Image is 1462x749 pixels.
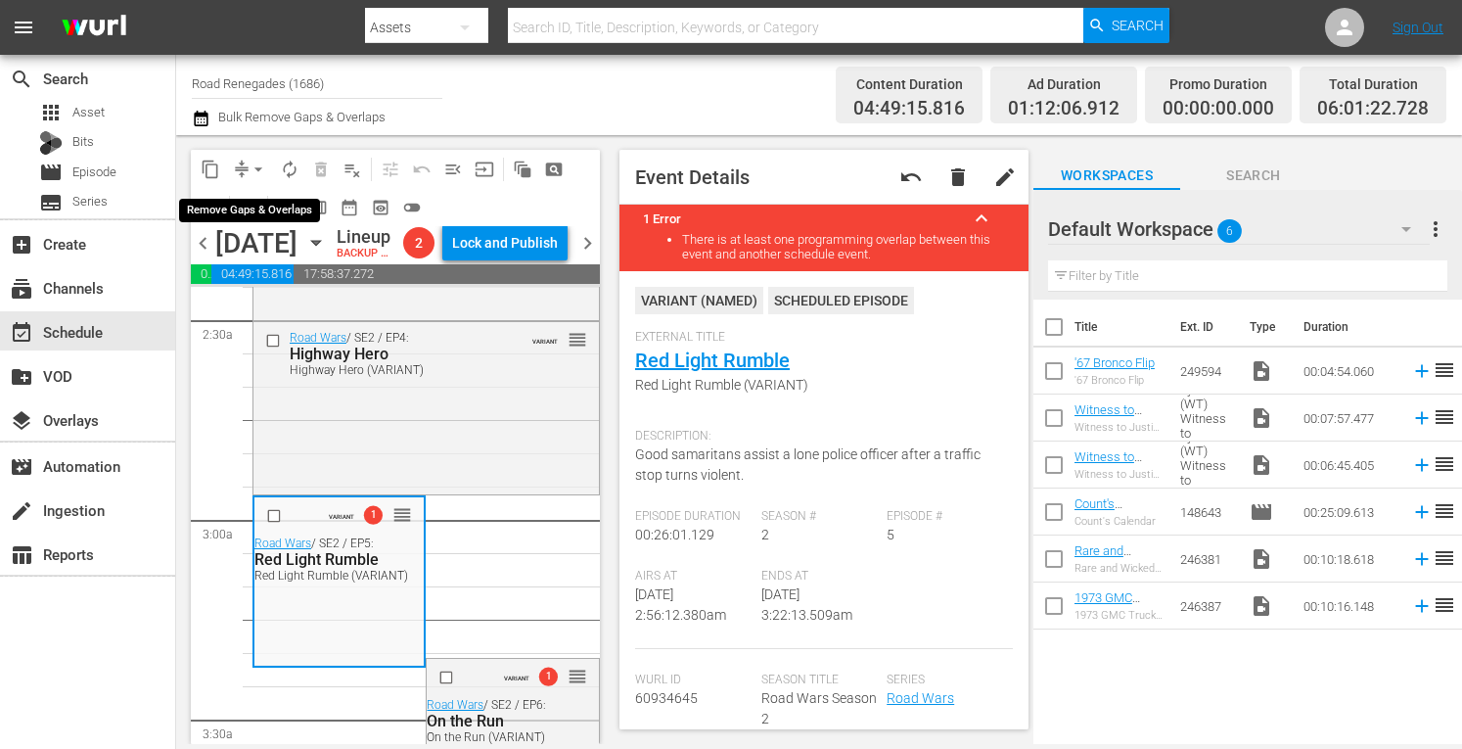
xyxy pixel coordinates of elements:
svg: Add to Schedule [1411,595,1433,617]
span: chevron_right [575,231,600,256]
a: Witness to Justice by A&E (WT) Witness to Justice: [PERSON_NAME] 150 [1074,449,1165,538]
svg: Add to Schedule [1411,360,1433,382]
th: Type [1238,300,1292,354]
span: Clear Lineup [337,154,368,185]
div: Highway Hero (VARIANT) [290,363,507,377]
span: date_range_outlined [340,198,359,217]
span: calendar_view_week_outlined [308,198,328,217]
span: chevron_left [191,231,215,256]
div: '67 Bronco Flip [1074,374,1155,387]
span: reorder [1433,499,1456,523]
span: 5 [887,527,894,542]
td: 00:06:45.405 [1296,442,1403,489]
span: Search [10,68,33,91]
div: / SE2 / EP5: [254,537,419,583]
svg: Add to Schedule [1411,407,1433,429]
div: Highway Hero [290,345,507,363]
span: reorder [1433,405,1456,429]
a: Road Wars [290,331,346,345]
span: Workspaces [1033,164,1180,188]
span: Create [10,233,33,257]
a: Red Light Rumble [635,349,790,372]
span: VARIANT [329,504,354,520]
th: Ext. ID [1168,300,1238,354]
span: Season # [761,509,878,525]
span: Bulk Remove Gaps & Overlaps [215,110,386,124]
th: Duration [1292,300,1409,354]
span: Season Title [761,673,878,688]
span: toggle_off [402,198,422,217]
svg: Add to Schedule [1411,501,1433,523]
a: Road Wars [254,537,311,550]
span: Video [1250,359,1273,383]
span: 24 hours Lineup View is OFF [396,192,428,223]
span: playlist_remove_outlined [343,160,362,179]
button: reorder [568,666,587,685]
td: Witness to Justice by A&E (WT) Witness to Justice: [PERSON_NAME] 150 [1172,395,1242,442]
span: Episode [72,163,116,182]
span: 00:00:00.000 [1163,98,1274,120]
span: Ends At [761,569,878,585]
span: Copy Lineup [195,154,226,185]
td: 00:07:57.477 [1296,395,1403,442]
td: 246387 [1172,583,1242,630]
span: Red Light Rumble (VARIANT) [635,375,1003,396]
td: 148643 [1172,489,1242,536]
a: '67 Bronco Flip [1074,355,1155,370]
span: Episode # [887,509,1003,525]
span: auto_awesome_motion_outlined [513,160,532,179]
span: 6 [1217,211,1242,252]
span: View Backup [365,192,396,223]
span: 1 [364,505,383,524]
span: content_copy [201,160,220,179]
div: Promo Duration [1163,70,1274,98]
button: undo [888,154,935,201]
span: menu [12,16,35,39]
span: Episode Duration [635,509,752,525]
span: Series [39,191,63,214]
div: VARIANT ( NAMED ) [635,287,763,314]
span: input [475,160,494,179]
div: 1973 GMC Truck Gets EPIC Air Brush [1074,609,1165,622]
td: 246381 [1172,536,1242,583]
span: VOD [10,365,33,389]
button: edit [982,154,1028,201]
span: Episode [39,161,63,184]
span: Search [1180,164,1327,188]
span: 06:01:22.728 [1317,98,1429,120]
span: reorder [1433,452,1456,476]
div: BACKUP WILL DELIVER: [DATE] 4a (local) [337,248,395,260]
span: Video [1250,547,1273,571]
span: Video [1250,594,1273,618]
span: arrow_drop_down [249,160,268,179]
a: Witness to Justice by A&E (WT) Witness to Justice: [PERSON_NAME] 150 [1074,402,1165,491]
span: 1 [539,668,558,686]
a: Rare and Wicked 1962 [PERSON_NAME] [1074,543,1159,602]
button: reorder [392,504,412,524]
span: Ingestion [10,499,33,523]
span: reorder [1433,593,1456,617]
title: 1 Error [643,211,958,226]
span: Day Calendar View [264,188,302,226]
span: Overlays [10,409,33,433]
span: VARIANT [532,329,558,345]
div: Count's Calendar [1074,515,1165,528]
button: reorder [568,329,587,349]
button: Search [1083,8,1169,43]
td: 00:04:54.060 [1296,348,1403,395]
div: Total Duration [1317,70,1429,98]
a: Sign Out [1393,20,1443,35]
span: Revert to Primary Episode [899,165,923,189]
div: Bits [39,131,63,155]
span: reorder [568,329,587,351]
div: / SE2 / EP6: [427,698,593,744]
span: Description: [635,429,1003,445]
span: 01:12:06.912 [191,264,211,284]
div: [DATE] [215,227,297,259]
span: [DATE] 3:22:13.509am [761,586,852,623]
div: Witness to Justice by A&E (WT) Witness to Justice: [PERSON_NAME] 150 [1074,468,1165,481]
li: There is at least one programming overlap between this event and another schedule event. [682,232,1005,261]
th: Title [1074,300,1168,354]
div: On the Run [427,712,593,730]
span: keyboard_arrow_up [970,207,993,230]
